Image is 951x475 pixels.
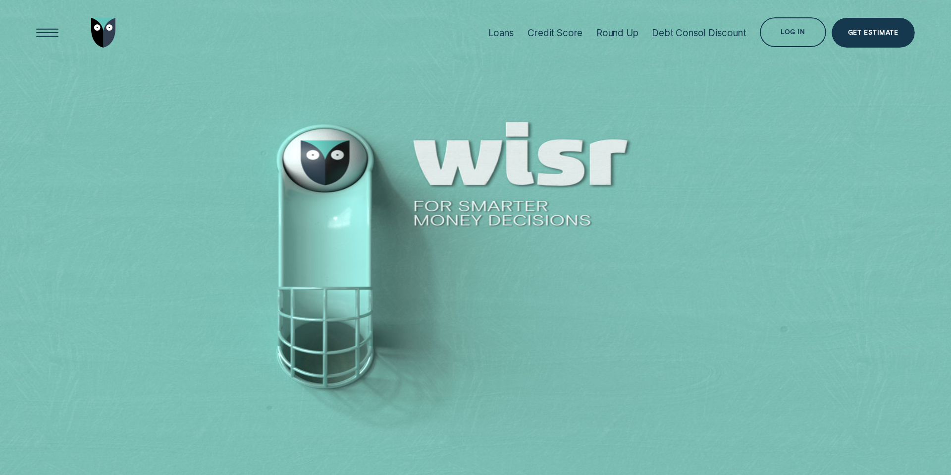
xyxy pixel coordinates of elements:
[33,18,62,48] button: Open Menu
[91,18,116,48] img: Wisr
[652,27,746,39] div: Debt Consol Discount
[596,27,638,39] div: Round Up
[760,17,826,47] button: Log in
[528,27,582,39] div: Credit Score
[832,18,915,48] a: Get Estimate
[488,27,514,39] div: Loans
